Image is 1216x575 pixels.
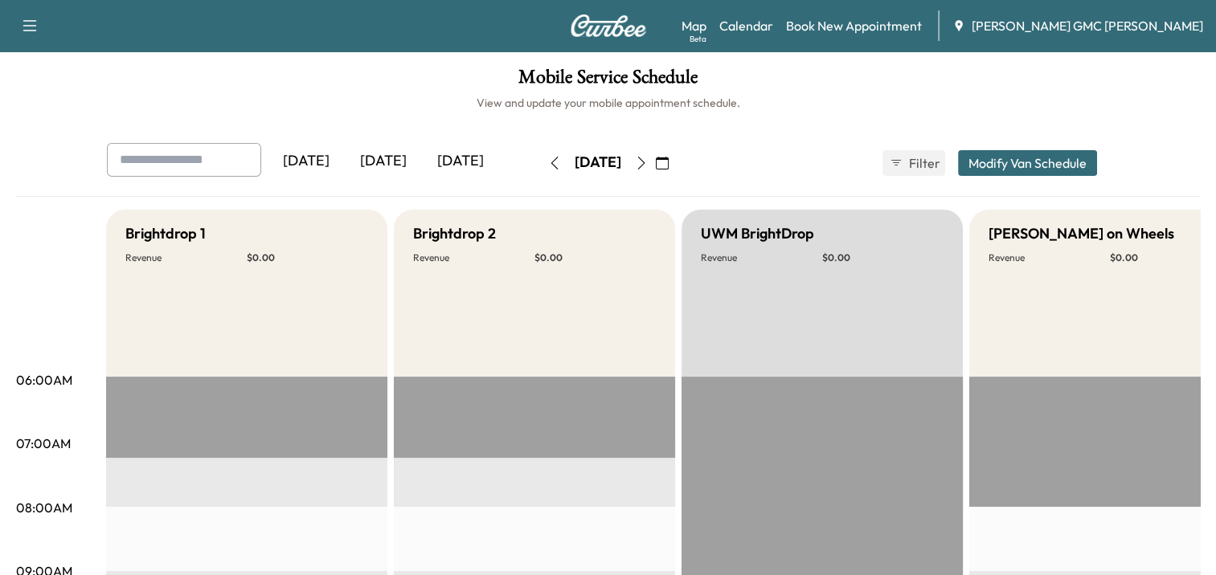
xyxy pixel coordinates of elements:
h6: View and update your mobile appointment schedule. [16,95,1200,111]
h1: Mobile Service Schedule [16,67,1200,95]
div: [DATE] [575,153,621,173]
h5: UWM BrightDrop [701,222,814,245]
h5: Brightdrop 2 [413,222,496,245]
div: [DATE] [345,143,422,180]
div: [DATE] [422,143,499,180]
p: Revenue [125,251,247,264]
div: Beta [690,33,706,45]
h5: Brightdrop 1 [125,222,206,245]
a: MapBeta [682,16,706,35]
p: $ 0.00 [534,251,656,264]
a: Calendar [719,16,773,35]
h5: [PERSON_NAME] on Wheels [989,222,1174,245]
span: Filter [909,153,938,173]
span: [PERSON_NAME] GMC [PERSON_NAME] [972,16,1203,35]
p: 08:00AM [16,498,72,517]
button: Modify Van Schedule [958,150,1097,176]
img: Curbee Logo [570,14,647,37]
p: $ 0.00 [247,251,368,264]
p: Revenue [413,251,534,264]
p: Revenue [989,251,1110,264]
p: 06:00AM [16,370,72,389]
a: Book New Appointment [786,16,922,35]
div: [DATE] [268,143,345,180]
p: Revenue [701,251,822,264]
p: 07:00AM [16,434,71,453]
p: $ 0.00 [822,251,944,264]
button: Filter [882,150,945,176]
